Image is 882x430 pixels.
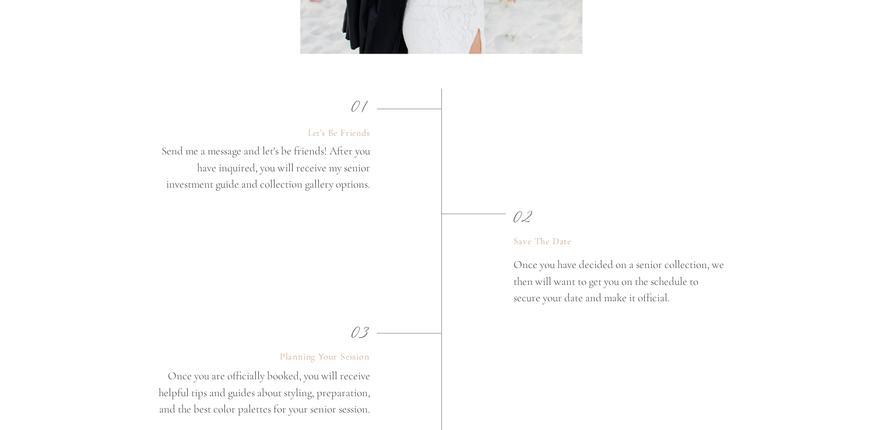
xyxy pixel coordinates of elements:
[300,126,370,140] p: Let's Be Friends
[352,313,370,343] p: 03
[514,234,584,248] p: Save The Date
[352,87,370,118] p: 01
[157,143,370,199] p: Send me a message and let's be friends! After you have inquired, you will receive my senior inves...
[276,349,370,363] p: Planning Your Session
[514,256,727,313] p: Once you have decided on a senior collection, we then will want to get you on the schedule to sec...
[514,198,532,228] p: 02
